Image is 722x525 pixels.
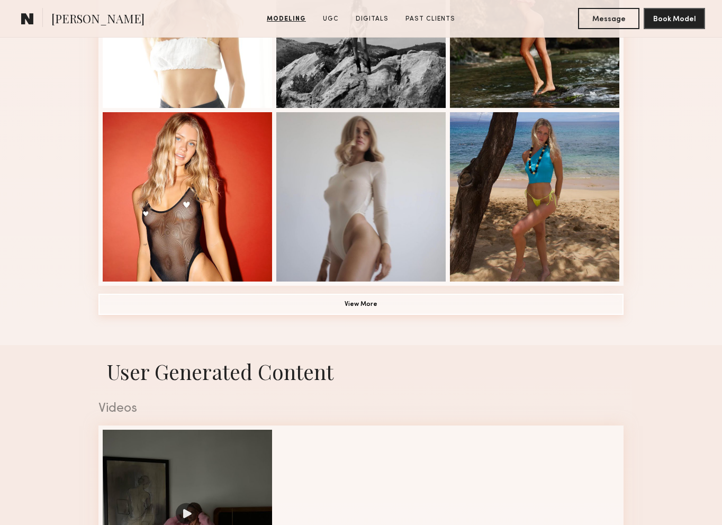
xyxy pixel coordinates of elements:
[644,8,705,29] button: Book Model
[90,358,632,385] h1: User Generated Content
[351,14,393,24] a: Digitals
[51,11,145,29] span: [PERSON_NAME]
[319,14,343,24] a: UGC
[98,402,624,415] div: Videos
[578,8,639,29] button: Message
[98,294,624,315] button: View More
[263,14,310,24] a: Modeling
[644,14,705,23] a: Book Model
[401,14,459,24] a: Past Clients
